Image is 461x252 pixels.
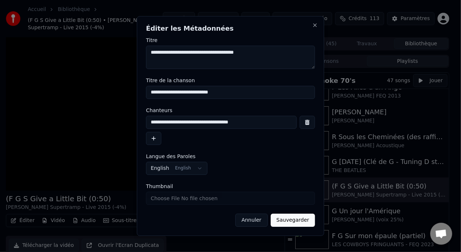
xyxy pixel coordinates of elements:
label: Chanteurs [146,108,315,113]
button: Annuler [235,214,267,227]
h2: Éditer les Métadonnées [146,25,315,32]
label: Titre de la chanson [146,78,315,83]
span: Langue des Paroles [146,154,196,159]
button: Sauvegarder [271,214,315,227]
label: Titre [146,38,315,43]
span: Thumbnail [146,184,173,189]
